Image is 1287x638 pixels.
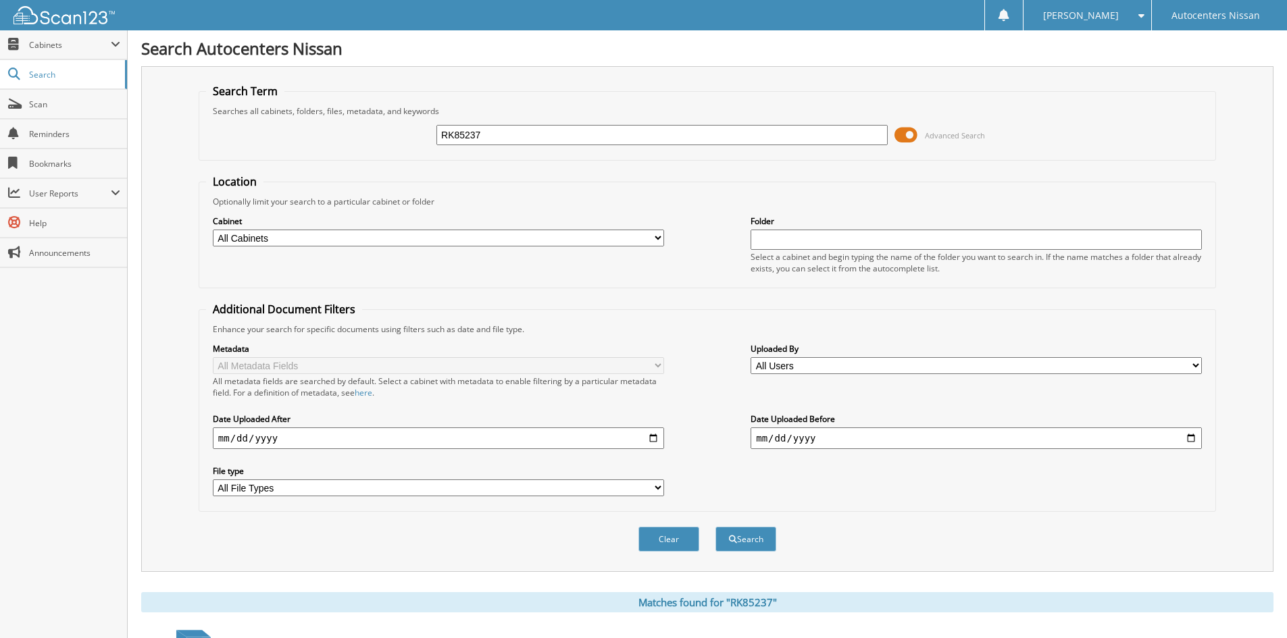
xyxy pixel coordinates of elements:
[1043,11,1119,20] span: [PERSON_NAME]
[751,427,1202,449] input: end
[751,413,1202,425] label: Date Uploaded Before
[29,99,120,110] span: Scan
[206,196,1209,207] div: Optionally limit your search to a particular cabinet or folder
[14,6,115,24] img: scan123-logo-white.svg
[206,323,1209,335] div: Enhance your search for specific documents using filters such as date and file type.
[29,188,111,199] span: User Reports
[715,527,776,552] button: Search
[213,465,664,477] label: File type
[29,69,118,80] span: Search
[206,174,263,189] legend: Location
[206,84,284,99] legend: Search Term
[29,217,120,229] span: Help
[141,592,1273,612] div: Matches found for "RK85237"
[213,343,664,354] label: Metadata
[1171,11,1260,20] span: Autocenters Nissan
[213,215,664,227] label: Cabinet
[29,247,120,259] span: Announcements
[141,37,1273,59] h1: Search Autocenters Nissan
[213,413,664,425] label: Date Uploaded After
[751,251,1202,274] div: Select a cabinet and begin typing the name of the folder you want to search in. If the name match...
[29,39,111,51] span: Cabinets
[751,343,1202,354] label: Uploaded By
[29,158,120,169] span: Bookmarks
[213,375,664,398] div: All metadata fields are searched by default. Select a cabinet with metadata to enable filtering b...
[925,130,985,140] span: Advanced Search
[355,387,372,398] a: here
[638,527,699,552] button: Clear
[206,105,1209,117] div: Searches all cabinets, folders, files, metadata, and keywords
[29,128,120,140] span: Reminders
[751,215,1202,227] label: Folder
[206,302,362,317] legend: Additional Document Filters
[213,427,664,449] input: start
